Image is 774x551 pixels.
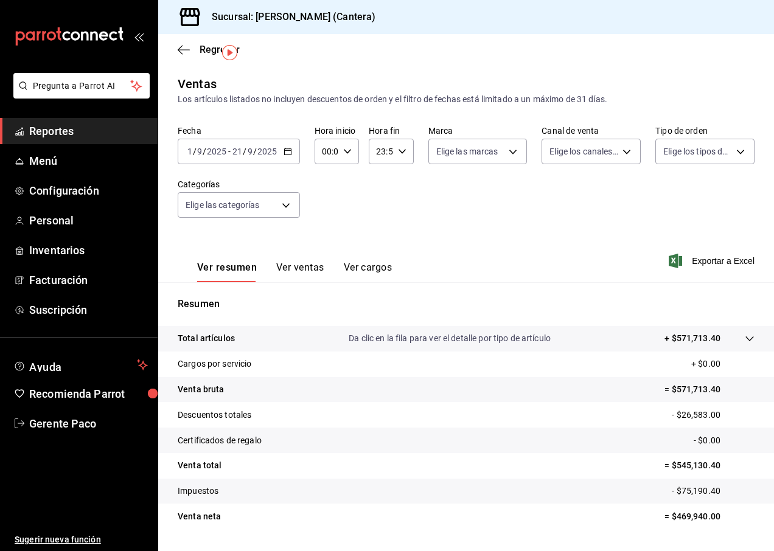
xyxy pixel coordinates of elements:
[29,242,148,258] span: Inventarios
[178,297,755,311] p: Resumen
[671,254,755,268] button: Exportar a Excel
[197,262,257,282] button: Ver resumen
[193,147,197,156] span: /
[29,358,132,372] span: Ayuda
[228,147,231,156] span: -
[29,415,148,432] span: Gerente Paco
[178,93,755,106] div: Los artículos listados no incluyen descuentos de orden y el filtro de fechas está limitado a un m...
[691,358,755,370] p: + $0.00
[178,383,224,396] p: Venta bruta
[9,88,150,101] a: Pregunta a Parrot AI
[664,332,720,345] p: + $571,713.40
[202,10,375,24] h3: Sucursal: [PERSON_NAME] (Cantera)
[315,126,359,135] label: Hora inicio
[276,262,324,282] button: Ver ventas
[13,73,150,99] button: Pregunta a Parrot AI
[203,147,206,156] span: /
[664,383,755,396] p: = $571,713.40
[178,332,235,345] p: Total artículos
[663,145,732,158] span: Elige los tipos de orden
[29,123,148,139] span: Reportes
[253,147,257,156] span: /
[178,459,221,472] p: Venta total
[29,272,148,288] span: Facturación
[187,147,193,156] input: --
[672,409,755,421] p: - $26,583.00
[29,182,148,199] span: Configuración
[29,153,148,169] span: Menú
[664,459,755,472] p: = $545,130.40
[549,145,618,158] span: Elige los canales de venta
[178,180,300,189] label: Categorías
[243,147,246,156] span: /
[178,126,300,135] label: Fecha
[197,147,203,156] input: --
[33,80,131,92] span: Pregunta a Parrot AI
[232,147,243,156] input: --
[178,510,221,523] p: Venta neta
[178,75,217,93] div: Ventas
[178,44,240,55] button: Regresar
[694,434,755,447] p: - $0.00
[29,302,148,318] span: Suscripción
[178,358,252,370] p: Cargos por servicio
[178,485,218,497] p: Impuestos
[664,510,755,523] p: = $469,940.00
[178,434,262,447] p: Certificados de regalo
[672,485,755,497] p: - $75,190.40
[436,145,498,158] span: Elige las marcas
[200,44,240,55] span: Regresar
[247,147,253,156] input: --
[15,533,148,546] span: Sugerir nueva función
[222,45,237,60] img: Tooltip marker
[186,199,260,211] span: Elige las categorías
[428,126,528,135] label: Marca
[349,332,551,345] p: Da clic en la fila para ver el detalle por tipo de artículo
[655,126,755,135] label: Tipo de orden
[197,262,392,282] div: navigation tabs
[206,147,227,156] input: ----
[29,386,148,402] span: Recomienda Parrot
[29,212,148,229] span: Personal
[344,262,392,282] button: Ver cargos
[542,126,641,135] label: Canal de venta
[257,147,277,156] input: ----
[178,409,251,421] p: Descuentos totales
[369,126,413,135] label: Hora fin
[134,32,144,41] button: open_drawer_menu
